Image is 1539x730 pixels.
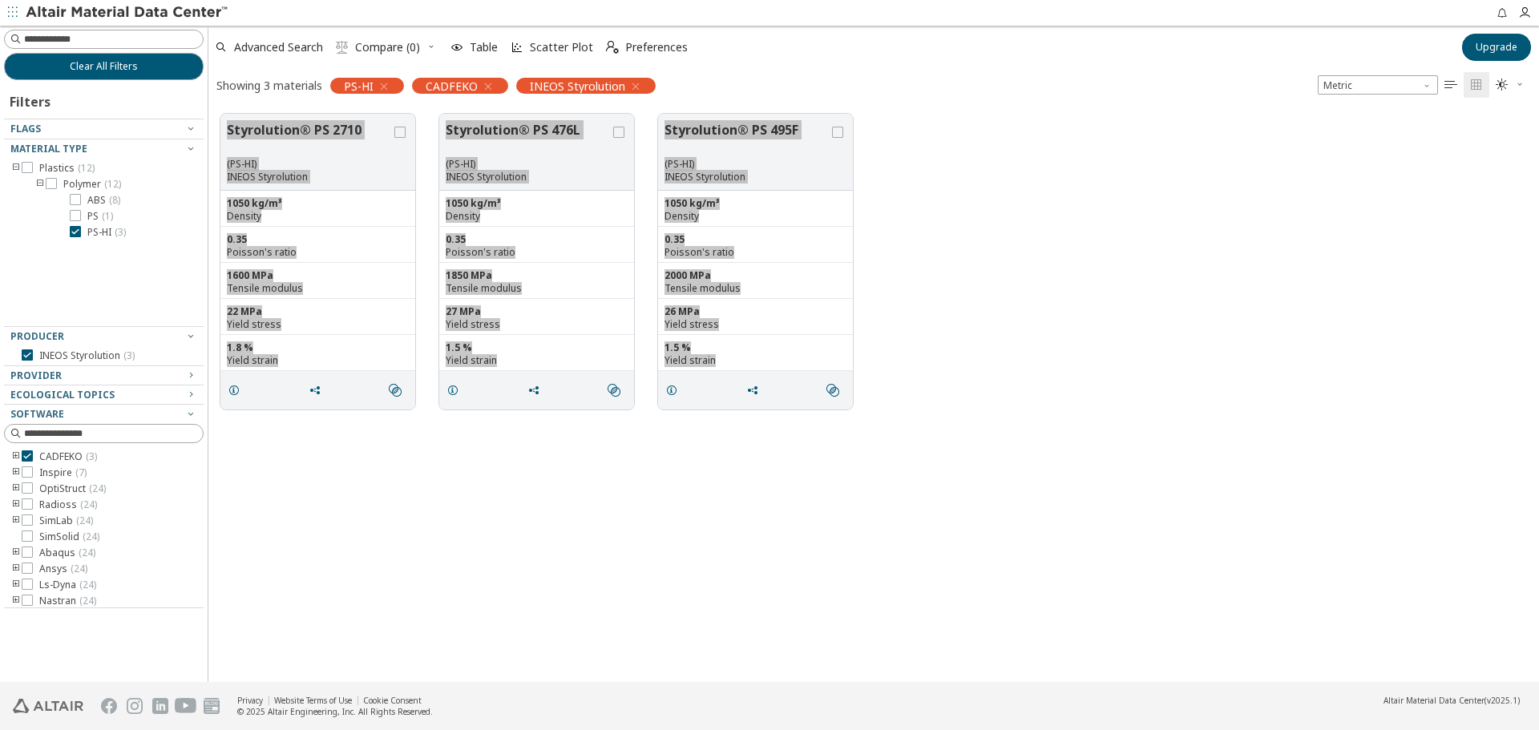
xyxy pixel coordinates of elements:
i: toogle group [10,595,22,607]
span: Ls-Dyna [39,579,96,591]
button: Producer [4,327,204,346]
button: Table View [1438,72,1464,98]
span: Polymer [63,178,121,191]
span: Nastran [39,595,96,607]
button: Share [739,374,773,406]
button: Similar search [600,374,634,406]
span: Advanced Search [234,42,323,53]
span: Material Type [10,142,87,155]
span: Ecological Topics [10,388,115,401]
span: ( 12 ) [78,161,95,175]
span: CADFEKO [426,79,478,93]
i: toogle group [10,450,22,463]
div: 1050 kg/m³ [446,197,628,210]
div: 26 MPa [664,305,846,318]
img: Altair Material Data Center [26,5,230,21]
div: Filters [4,80,59,119]
i:  [606,41,619,54]
span: ( 24 ) [71,562,87,575]
div: Density [227,210,409,223]
div: grid [208,102,1539,682]
span: Clear All Filters [70,60,138,73]
span: ( 7 ) [75,466,87,479]
div: 0.35 [446,233,628,246]
span: ( 24 ) [79,546,95,559]
i:  [1444,79,1457,91]
span: ( 24 ) [79,594,96,607]
span: ( 24 ) [76,514,93,527]
span: Scatter Plot [530,42,593,53]
div: 0.35 [227,233,409,246]
button: Styrolution® PS 2710 [227,120,391,158]
i: toogle group [10,466,22,479]
div: Poisson's ratio [446,246,628,259]
div: 27 MPa [446,305,628,318]
button: Software [4,405,204,424]
button: Ecological Topics [4,385,204,405]
span: PS-HI [344,79,374,93]
i:  [389,384,402,397]
button: Material Type [4,139,204,159]
button: Details [220,374,254,406]
button: Upgrade [1462,34,1531,61]
span: Altair Material Data Center [1383,695,1484,706]
button: Similar search [819,374,853,406]
button: Provider [4,366,204,385]
div: 1850 MPa [446,269,628,282]
div: Density [446,210,628,223]
span: ( 3 ) [123,349,135,362]
button: Flags [4,119,204,139]
button: Styrolution® PS 476L [446,120,610,158]
div: 0.35 [664,233,846,246]
i: toogle group [10,482,22,495]
i:  [1470,79,1483,91]
span: OptiStruct [39,482,106,495]
div: Yield strain [446,354,628,367]
span: Inspire [39,466,87,479]
p: INEOS Styrolution [446,171,610,184]
div: Yield strain [664,354,846,367]
div: Yield stress [227,318,409,331]
span: PS-HI [87,226,126,239]
i:  [336,41,349,54]
div: 1050 kg/m³ [227,197,409,210]
button: Share [301,374,335,406]
span: INEOS Styrolution [530,79,625,93]
i: toogle group [10,563,22,575]
i: toogle group [10,579,22,591]
div: (PS-HI) [227,158,391,171]
p: INEOS Styrolution [664,171,829,184]
i: toogle group [10,514,22,527]
div: 1.5 % [664,341,846,354]
span: Table [470,42,498,53]
span: Plastics [39,162,95,175]
button: Tile View [1464,72,1489,98]
span: ( 3 ) [86,450,97,463]
div: © 2025 Altair Engineering, Inc. All Rights Reserved. [237,706,433,717]
img: Altair Engineering [13,699,83,713]
button: Details [658,374,692,406]
div: 1600 MPa [227,269,409,282]
div: 1.5 % [446,341,628,354]
span: Compare (0) [355,42,420,53]
i:  [826,384,839,397]
span: SimSolid [39,530,99,543]
span: Metric [1318,75,1438,95]
span: Ansys [39,563,87,575]
span: ( 24 ) [80,498,97,511]
span: CADFEKO [39,450,97,463]
i: toogle group [10,498,22,511]
div: Poisson's ratio [664,246,846,259]
span: Abaqus [39,546,95,559]
div: Unit System [1318,75,1438,95]
div: Yield stress [664,318,846,331]
div: (v2025.1) [1383,695,1520,706]
div: Showing 3 materials [216,78,322,93]
div: Density [664,210,846,223]
a: Privacy [237,695,263,706]
a: Website Terms of Use [274,695,352,706]
div: 1.8 % [227,341,409,354]
div: Yield stress [446,318,628,331]
div: Tensile modulus [664,282,846,295]
div: Tensile modulus [227,282,409,295]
